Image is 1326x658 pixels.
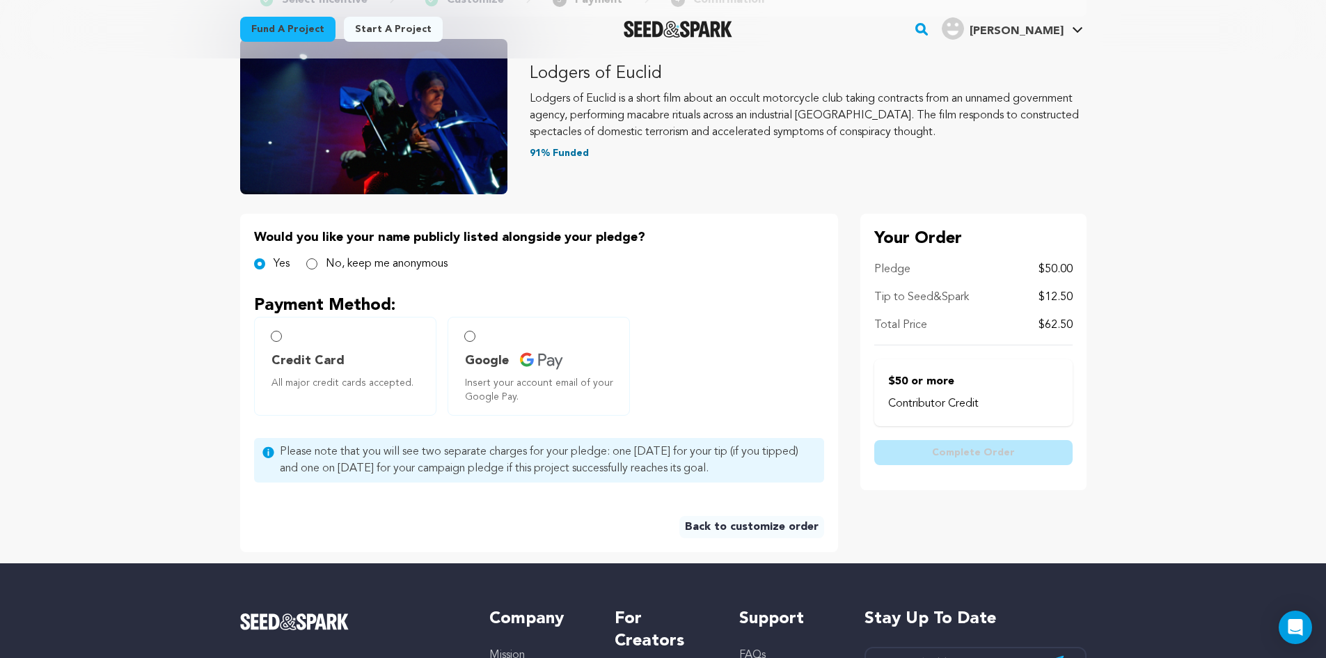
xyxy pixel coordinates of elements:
[1039,261,1073,278] p: $50.00
[240,613,349,630] img: Seed&Spark Logo
[326,256,448,272] label: No, keep me anonymous
[932,446,1015,460] span: Complete Order
[489,608,586,630] h5: Company
[465,376,618,404] span: Insert your account email of your Google Pay.
[874,289,969,306] p: Tip to Seed&Spark
[530,146,1087,160] p: 91% Funded
[1279,611,1312,644] div: Open Intercom Messenger
[888,395,1059,412] p: Contributor Credit
[942,17,1064,40] div: hovany k.'s Profile
[939,15,1086,44] span: hovany k.'s Profile
[465,351,509,370] span: Google
[271,376,425,390] span: All major credit cards accepted.
[520,352,563,370] img: credit card icons
[865,608,1087,630] h5: Stay up to date
[254,295,824,317] p: Payment Method:
[939,15,1086,40] a: hovany k.'s Profile
[739,608,836,630] h5: Support
[530,91,1087,141] p: Lodgers of Euclid is a short film about an occult motorcycle club taking contracts from an unname...
[240,613,462,630] a: Seed&Spark Homepage
[530,63,1087,85] p: Lodgers of Euclid
[874,228,1073,250] p: Your Order
[1039,317,1073,334] p: $62.50
[624,21,733,38] img: Seed&Spark Logo Dark Mode
[874,317,927,334] p: Total Price
[624,21,733,38] a: Seed&Spark Homepage
[254,228,824,247] p: Would you like your name publicly listed alongside your pledge?
[240,39,507,194] img: Lodgers of Euclid image
[970,26,1064,37] span: [PERSON_NAME]
[271,351,345,370] span: Credit Card
[874,440,1073,465] button: Complete Order
[274,256,290,272] label: Yes
[344,17,443,42] a: Start a project
[615,608,711,652] h5: For Creators
[240,17,336,42] a: Fund a project
[888,373,1059,390] p: $50 or more
[874,261,910,278] p: Pledge
[280,444,816,477] span: Please note that you will see two separate charges for your pledge: one [DATE] for your tip (if y...
[942,17,964,40] img: user.png
[679,516,824,538] a: Back to customize order
[1039,289,1073,306] p: $12.50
